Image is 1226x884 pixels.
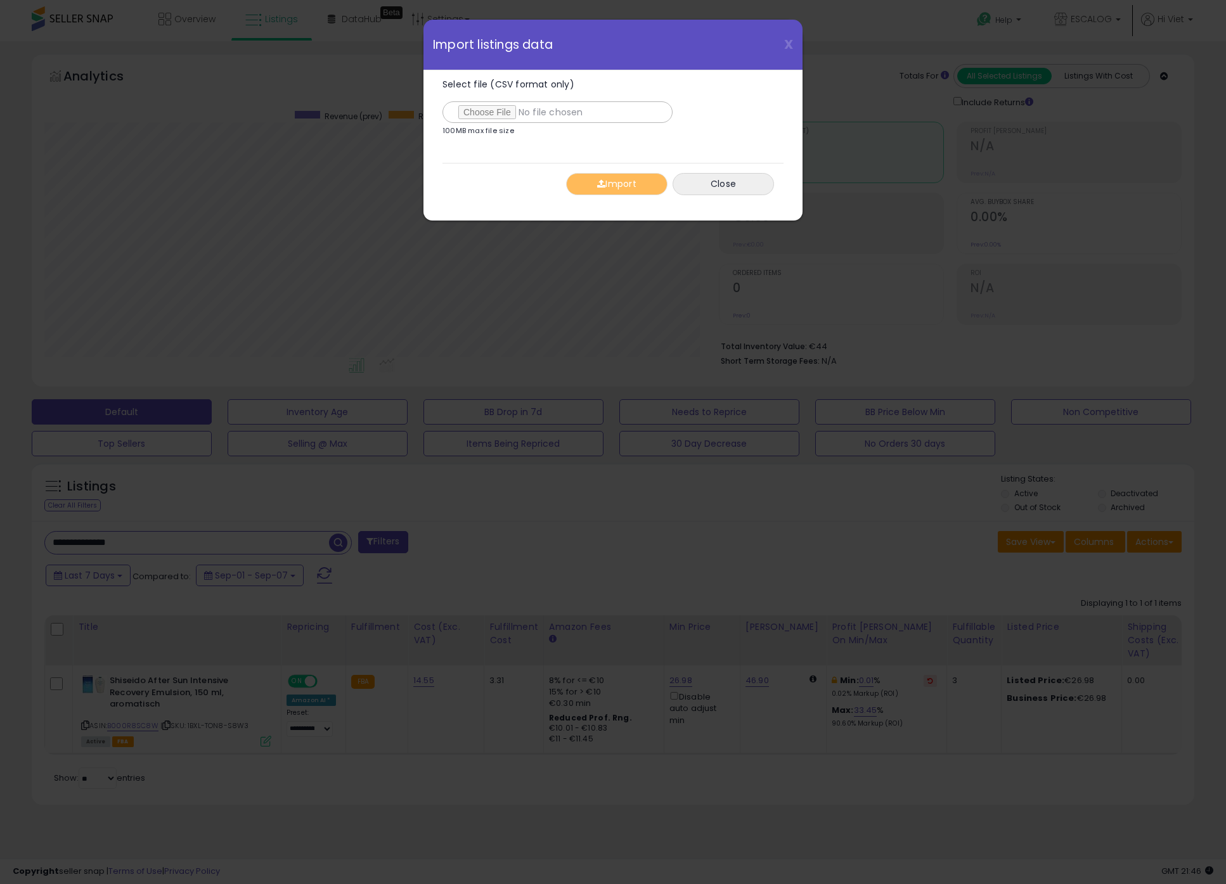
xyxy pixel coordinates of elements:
span: X [784,35,793,53]
button: Close [673,173,774,195]
span: Import listings data [433,39,553,51]
span: Select file (CSV format only) [442,78,574,91]
p: 100MB max file size [442,127,514,134]
button: Import [566,173,668,195]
